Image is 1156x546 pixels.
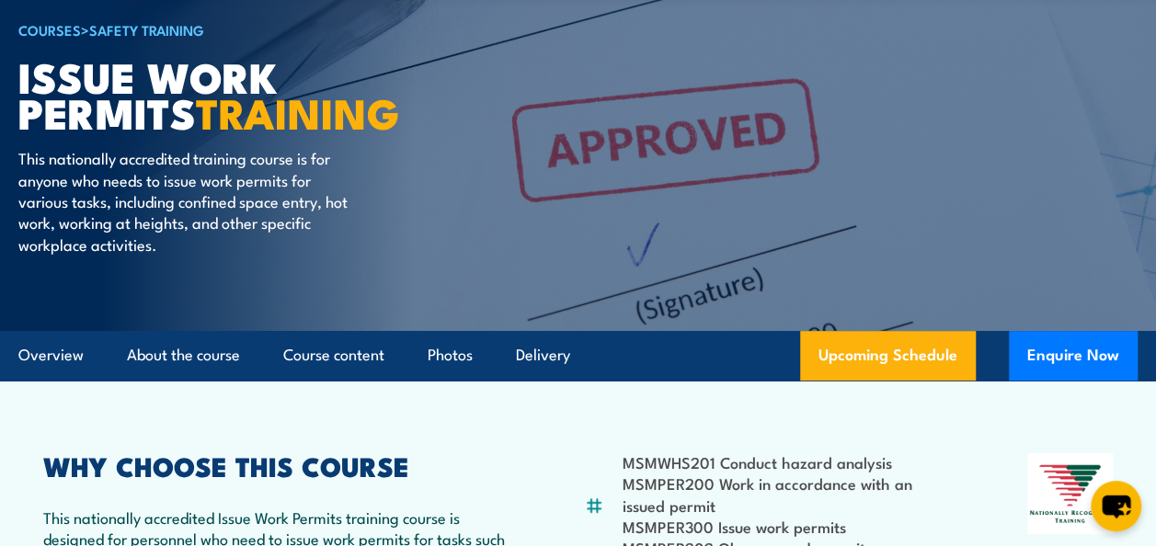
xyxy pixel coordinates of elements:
[428,331,473,380] a: Photos
[43,453,507,477] h2: WHY CHOOSE THIS COURSE
[1027,453,1113,534] img: Nationally Recognised Training logo.
[622,516,949,537] li: MSMPER300 Issue work permits
[18,19,81,40] a: COURSES
[1009,331,1138,381] button: Enquire Now
[18,147,354,255] p: This nationally accredited training course is for anyone who needs to issue work permits for vari...
[622,472,949,516] li: MSMPER200 Work in accordance with an issued permit
[196,80,400,143] strong: TRAINING
[800,331,976,381] a: Upcoming Schedule
[89,19,204,40] a: Safety Training
[283,331,384,380] a: Course content
[622,451,949,472] li: MSMWHS201 Conduct hazard analysis
[516,331,570,380] a: Delivery
[18,58,473,130] h1: Issue Work Permits
[18,331,84,380] a: Overview
[1091,481,1141,531] button: chat-button
[127,331,240,380] a: About the course
[18,18,473,40] h6: >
